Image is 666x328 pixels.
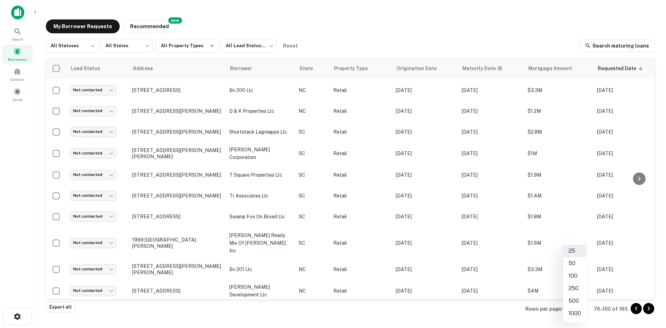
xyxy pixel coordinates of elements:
li: 25 [563,245,587,257]
li: 500 [563,295,587,307]
li: 100 [563,270,587,282]
li: 50 [563,257,587,270]
iframe: Chat Widget [631,272,666,306]
li: 1000 [563,307,587,320]
li: 250 [563,282,587,295]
